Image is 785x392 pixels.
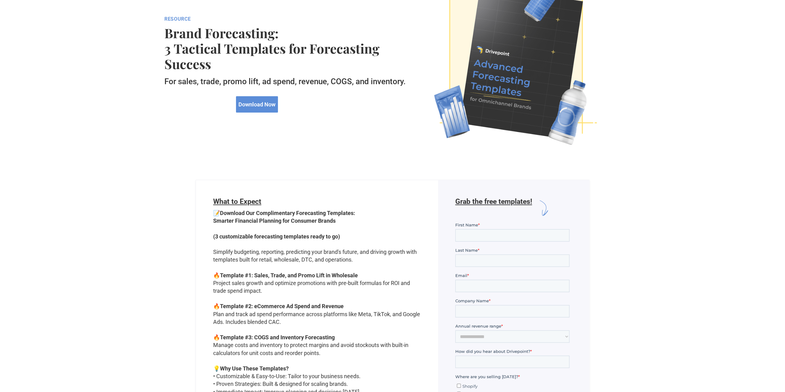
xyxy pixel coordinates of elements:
strong: Download Our Complimentary Forecasting Templates: Smarter Financial Planning for Consumer Brands [213,210,355,224]
div: RESOURCE [164,16,410,22]
img: arrow [532,197,553,219]
span: What to Expect [213,197,261,206]
strong: Template #2: eCommerce Ad Spend and Revenue [220,303,344,309]
strong: (3 customizable forecasting templates ready to go) [213,233,340,240]
a: Download Now [236,96,278,113]
h5: For sales, trade, promo lift, ad spend, revenue, COGS, and inventory. [164,77,410,86]
strong: Template #3: COGS and Inventory Forecasting [220,334,335,340]
strong: Template #1: Sales, Trade, and Promo Lift in Wholesale [220,272,358,279]
strong: Brand Forecasting: 3 Tactical Templates for Forecasting Success [164,25,410,72]
strong: Why Use These Templates? [220,365,289,372]
h6: Grab the free templates! [455,197,532,219]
